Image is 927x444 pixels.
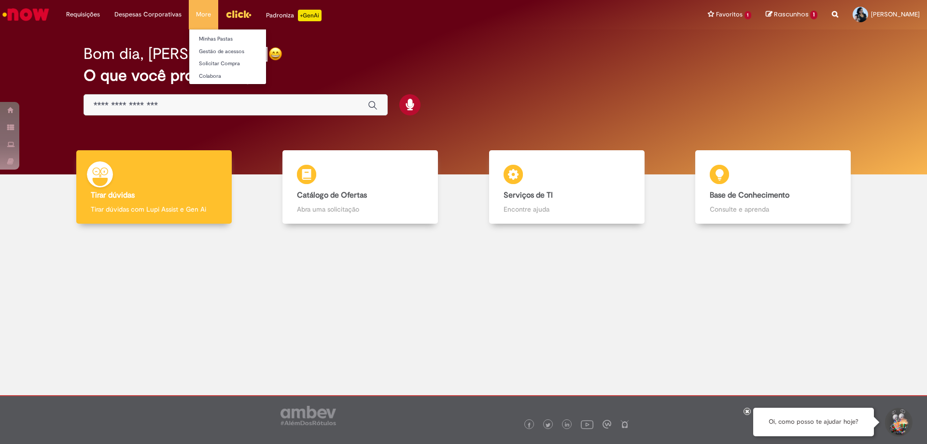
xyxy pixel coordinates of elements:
[710,204,836,214] p: Consulte e aprenda
[114,10,182,19] span: Despesas Corporativas
[753,408,874,436] div: Oi, como posso te ajudar hoje?
[546,423,550,428] img: logo_footer_twitter.png
[620,420,629,429] img: logo_footer_naosei.png
[297,204,423,214] p: Abra uma solicitação
[257,150,464,224] a: Catálogo de Ofertas Abra uma solicitação
[766,10,817,19] a: Rascunhos
[581,418,593,430] img: logo_footer_youtube.png
[266,10,322,21] div: Padroniza
[91,190,135,200] b: Tirar dúvidas
[281,406,336,425] img: logo_footer_ambev_rotulo_gray.png
[463,150,670,224] a: Serviços de TI Encontre ajuda
[84,45,268,62] h2: Bom dia, [PERSON_NAME]
[710,190,789,200] b: Base de Conhecimento
[603,420,611,429] img: logo_footer_workplace.png
[268,47,282,61] img: happy-face.png
[84,67,844,84] h2: O que você procura hoje?
[565,422,570,428] img: logo_footer_linkedin.png
[810,11,817,19] span: 1
[504,204,630,214] p: Encontre ajuda
[871,10,920,18] span: [PERSON_NAME]
[189,29,267,85] ul: More
[297,190,367,200] b: Catálogo de Ofertas
[744,11,752,19] span: 1
[504,190,553,200] b: Serviços de TI
[66,10,100,19] span: Requisições
[189,71,295,82] a: Colabora
[189,46,295,57] a: Gestão de acessos
[298,10,322,21] p: +GenAi
[716,10,743,19] span: Favoritos
[225,7,252,21] img: click_logo_yellow_360x200.png
[670,150,877,224] a: Base de Conhecimento Consulte e aprenda
[51,150,257,224] a: Tirar dúvidas Tirar dúvidas com Lupi Assist e Gen Ai
[1,5,51,24] img: ServiceNow
[527,423,532,428] img: logo_footer_facebook.png
[189,58,295,69] a: Solicitar Compra
[91,204,217,214] p: Tirar dúvidas com Lupi Assist e Gen Ai
[884,408,913,437] button: Iniciar Conversa de Suporte
[189,34,295,44] a: Minhas Pastas
[774,10,809,19] span: Rascunhos
[196,10,211,19] span: More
